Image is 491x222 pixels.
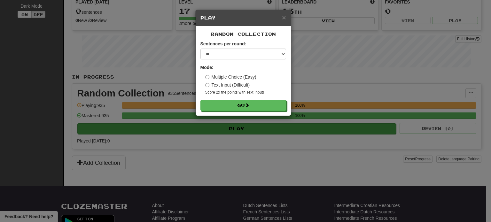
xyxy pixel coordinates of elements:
span: × [282,14,286,21]
button: Go [200,100,286,111]
label: Sentences per round: [200,41,246,47]
input: Text Input (Difficult) [205,83,209,87]
h5: Play [200,15,286,21]
input: Multiple Choice (Easy) [205,75,209,79]
label: Text Input (Difficult) [205,82,250,88]
strong: Mode: [200,65,214,70]
span: Random Collection [211,31,276,37]
button: Close [282,14,286,21]
small: Score 2x the points with Text Input ! [205,90,286,95]
label: Multiple Choice (Easy) [205,74,256,80]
